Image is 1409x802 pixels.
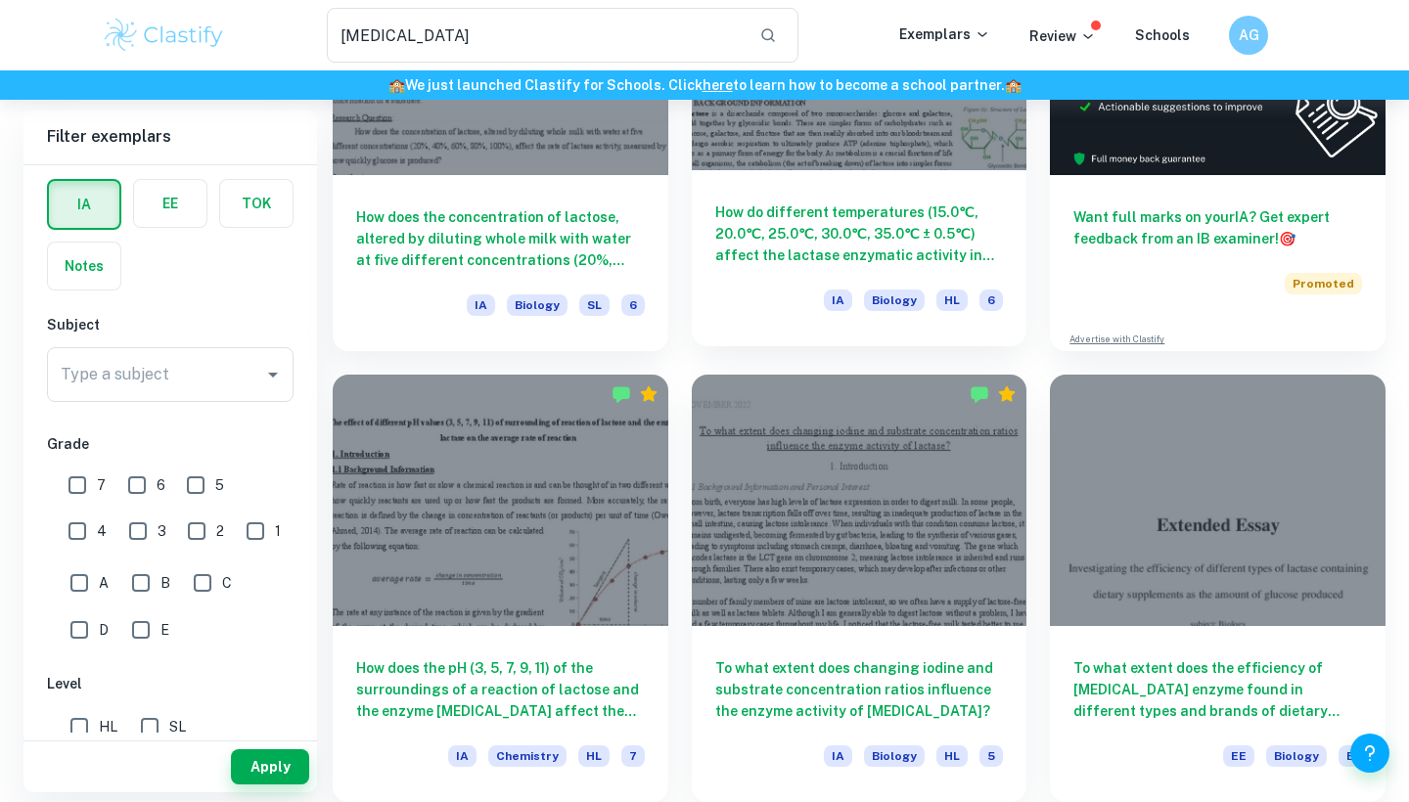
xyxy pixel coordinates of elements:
span: HL [936,745,968,767]
button: AG [1229,16,1268,55]
span: 4 [97,520,107,542]
button: Open [259,361,287,388]
span: Biology [864,745,925,767]
span: A [99,572,109,594]
a: To what extent does changing iodine and substrate concentration ratios influence the enzyme activ... [692,375,1027,802]
span: HL [99,716,117,737]
span: C [222,572,232,594]
button: Help and Feedback [1350,734,1389,773]
a: Advertise with Clastify [1069,333,1164,346]
h6: How do different temperatures (15.0℃, 20.0℃, 25.0℃, 30.0℃, 35.0℃ ± 0.5℃) affect the lactase enzym... [715,201,1004,266]
input: Search for any exemplars... [327,8,744,63]
a: To what extent does the efficiency of [MEDICAL_DATA] enzyme found in different types and brands o... [1050,375,1386,802]
h6: Want full marks on your IA ? Get expert feedback from an IB examiner! [1073,206,1362,249]
span: 5 [215,474,224,496]
span: IA [824,290,852,311]
span: 🎯 [1279,231,1295,246]
img: Marked [612,384,631,404]
span: Biology [1266,745,1327,767]
h6: Subject [47,314,294,335]
span: B [160,572,170,594]
span: IA [448,745,477,767]
h6: To what extent does changing iodine and substrate concentration ratios influence the enzyme activ... [715,657,1004,722]
button: TOK [220,180,293,227]
img: Marked [970,384,989,404]
span: 6 [621,294,645,316]
img: Clastify logo [102,16,226,55]
h6: How does the concentration of lactose, altered by diluting whole milk with water at five differen... [356,206,645,271]
span: D [99,619,109,641]
button: EE [134,180,206,227]
span: SL [579,294,610,316]
p: Exemplars [899,23,990,45]
span: EE [1223,745,1254,767]
span: IA [467,294,495,316]
span: Biology [507,294,568,316]
span: 5 [979,745,1003,767]
button: Apply [231,749,309,784]
a: here [703,77,733,93]
h6: We just launched Clastify for Schools. Click to learn how to become a school partner. [4,74,1405,96]
button: IA [49,181,119,228]
span: 7 [621,745,645,767]
span: HL [936,290,968,311]
a: How does the pH (3, 5, 7, 9, 11) of the surroundings of a reaction of lactose and the enzyme [MED... [333,375,668,802]
span: 1 [275,520,281,542]
a: Schools [1135,27,1190,43]
h6: Grade [47,433,294,455]
div: Premium [997,384,1017,404]
span: 6 [979,290,1003,311]
button: Notes [48,243,120,290]
div: Premium [639,384,659,404]
span: Biology [864,290,925,311]
span: Promoted [1285,273,1362,294]
span: 2 [216,520,224,542]
span: 🏫 [388,77,405,93]
h6: To what extent does the efficiency of [MEDICAL_DATA] enzyme found in different types and brands o... [1073,657,1362,722]
span: Chemistry [488,745,567,767]
span: 🏫 [1005,77,1022,93]
span: HL [578,745,610,767]
span: IA [824,745,852,767]
p: Review [1029,25,1096,47]
span: 3 [158,520,166,542]
h6: Level [47,673,294,694]
span: 6 [157,474,165,496]
h6: Filter exemplars [23,110,317,164]
span: E [160,619,169,641]
span: SL [169,716,186,737]
h6: AG [1238,24,1260,46]
span: 7 [97,474,106,496]
h6: How does the pH (3, 5, 7, 9, 11) of the surroundings of a reaction of lactose and the enzyme [MED... [356,657,645,722]
span: B [1339,745,1362,767]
